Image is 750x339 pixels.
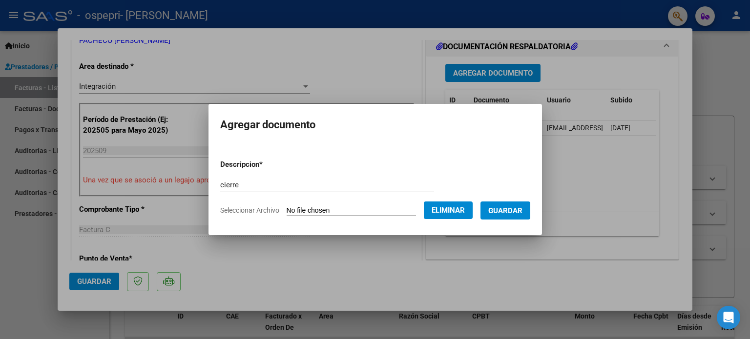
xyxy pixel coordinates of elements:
span: Eliminar [432,206,465,215]
button: Guardar [480,201,530,219]
span: Seleccionar Archivo [220,206,279,214]
div: Open Intercom Messenger [717,306,740,329]
h2: Agregar documento [220,116,530,134]
button: Eliminar [424,201,473,219]
p: Descripcion [220,159,313,170]
span: Guardar [488,206,522,215]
